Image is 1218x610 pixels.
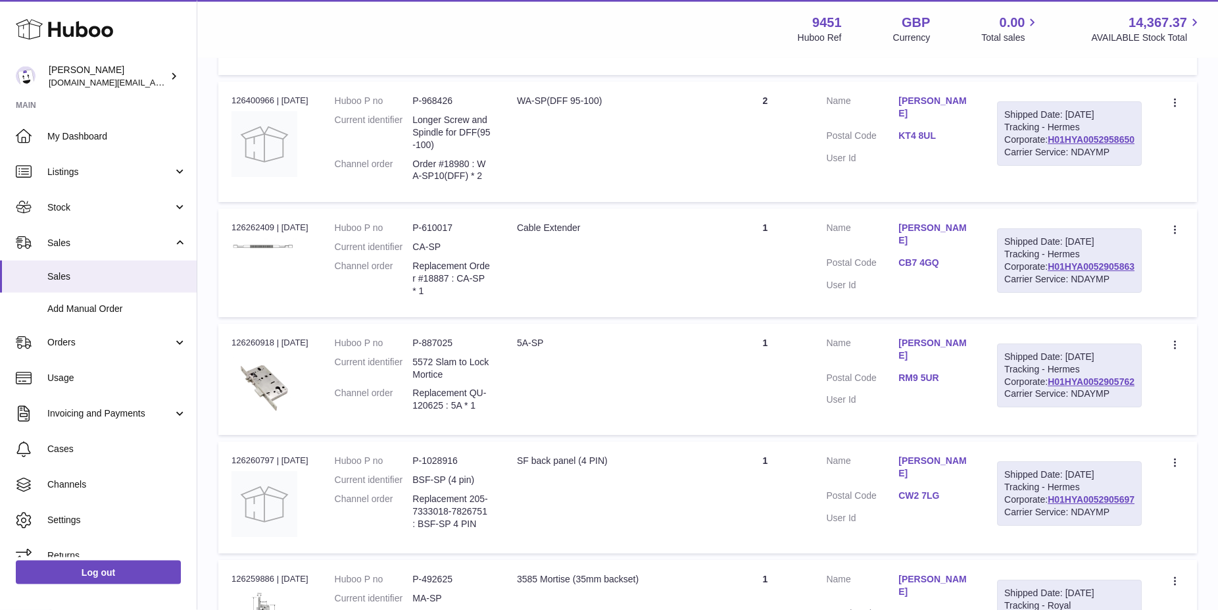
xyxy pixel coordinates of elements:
[412,337,491,349] dd: P-887025
[335,260,413,297] dt: Channel order
[16,66,36,86] img: amir.ch@gmail.com
[335,356,413,381] dt: Current identifier
[826,279,898,292] dt: User Id
[1048,261,1134,272] a: H01HYA0052905863
[47,443,187,455] span: Cases
[412,241,491,253] dd: CA-SP
[1091,14,1202,44] a: 14,367.37 AVAILABLE Stock Total
[517,573,704,586] div: 3585 Mortise (35mm backset)
[335,455,413,467] dt: Huboo P no
[412,260,491,297] dd: Replacement Order #18887 : CA-SP * 1
[898,337,971,362] a: [PERSON_NAME]
[1004,236,1134,248] div: Shipped Date: [DATE]
[981,32,1040,44] span: Total sales
[231,573,308,585] div: 126259886 | [DATE]
[412,493,491,530] dd: Replacement 205-7333018-7826751 : BSF-SP 4 PIN
[412,95,491,107] dd: P-968426
[717,82,813,202] td: 2
[898,490,971,502] a: CW2 7LG
[49,77,262,88] span: [DOMAIN_NAME][EMAIL_ADDRESS][DOMAIN_NAME]
[826,257,898,272] dt: Postal Code
[997,343,1142,408] div: Tracking - Hermes Corporate:
[335,474,413,486] dt: Current identifier
[898,257,971,269] a: CB7 4GQ
[412,573,491,586] dd: P-492625
[893,32,931,44] div: Currency
[898,130,971,142] a: KT4 8UL
[517,95,704,107] div: WA-SP(DFF 95-100)
[981,14,1040,44] a: 0.00 Total sales
[517,222,704,234] div: Cable Extender
[717,324,813,435] td: 1
[826,95,898,123] dt: Name
[231,95,308,107] div: 126400966 | [DATE]
[335,573,413,586] dt: Huboo P no
[412,222,491,234] dd: P-610017
[335,592,413,605] dt: Current identifier
[826,152,898,165] dt: User Id
[1004,587,1134,599] div: Shipped Date: [DATE]
[1004,469,1134,481] div: Shipped Date: [DATE]
[47,303,187,315] span: Add Manual Order
[1004,146,1134,159] div: Carrier Service: NDAYMP
[47,407,173,420] span: Invoicing and Payments
[898,222,971,247] a: [PERSON_NAME]
[16,561,181,584] a: Log out
[997,228,1142,293] div: Tracking - Hermes Corporate:
[517,455,704,467] div: SF back panel (4 PIN)
[1048,134,1134,145] a: H01HYA0052958650
[826,573,898,601] dt: Name
[47,372,187,384] span: Usage
[898,95,971,120] a: [PERSON_NAME]
[1091,32,1202,44] span: AVAILABLE Stock Total
[47,201,173,214] span: Stock
[1004,506,1134,519] div: Carrier Service: NDAYMP
[1004,388,1134,400] div: Carrier Service: NDAYMP
[49,64,167,89] div: [PERSON_NAME]
[231,222,308,234] div: 126262409 | [DATE]
[1004,109,1134,121] div: Shipped Date: [DATE]
[231,238,297,255] img: 1669900397.png
[335,387,413,412] dt: Channel order
[335,241,413,253] dt: Current identifier
[412,455,491,467] dd: P-1028916
[412,356,491,381] dd: 5572 Slam to Lock Mortice
[1000,14,1025,32] span: 0.00
[717,209,813,317] td: 1
[826,512,898,524] dt: User Id
[231,111,297,177] img: no-photo.jpg
[412,158,491,183] dd: Order #18980 : WA-SP10(DFF) * 2
[826,394,898,406] dt: User Id
[826,130,898,145] dt: Postal Code
[826,490,898,505] dt: Postal Code
[47,336,173,349] span: Orders
[898,455,971,480] a: [PERSON_NAME]
[1004,351,1134,363] div: Shipped Date: [DATE]
[231,337,308,349] div: 126260918 | [DATE]
[231,471,297,537] img: no-photo.jpg
[412,114,491,151] dd: Longer Screw and Spindle for DFF(95-100)
[47,130,187,143] span: My Dashboard
[1004,273,1134,286] div: Carrier Service: NDAYMP
[47,270,187,283] span: Sales
[231,353,297,419] img: 1698156056.jpg
[335,222,413,234] dt: Huboo P no
[826,372,898,388] dt: Postal Code
[412,387,491,412] dd: Replacement QU-120625 : 5A * 1
[47,549,187,562] span: Returns
[717,442,813,553] td: 1
[517,337,704,349] div: 5A-SP
[1129,14,1187,32] span: 14,367.37
[335,337,413,349] dt: Huboo P no
[412,474,491,486] dd: BSF-SP (4 pin)
[47,237,173,249] span: Sales
[231,455,308,467] div: 126260797 | [DATE]
[335,158,413,183] dt: Channel order
[826,222,898,250] dt: Name
[997,101,1142,166] div: Tracking - Hermes Corporate:
[898,372,971,384] a: RM9 5UR
[997,461,1142,526] div: Tracking - Hermes Corporate:
[902,14,930,32] strong: GBP
[826,455,898,483] dt: Name
[798,32,842,44] div: Huboo Ref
